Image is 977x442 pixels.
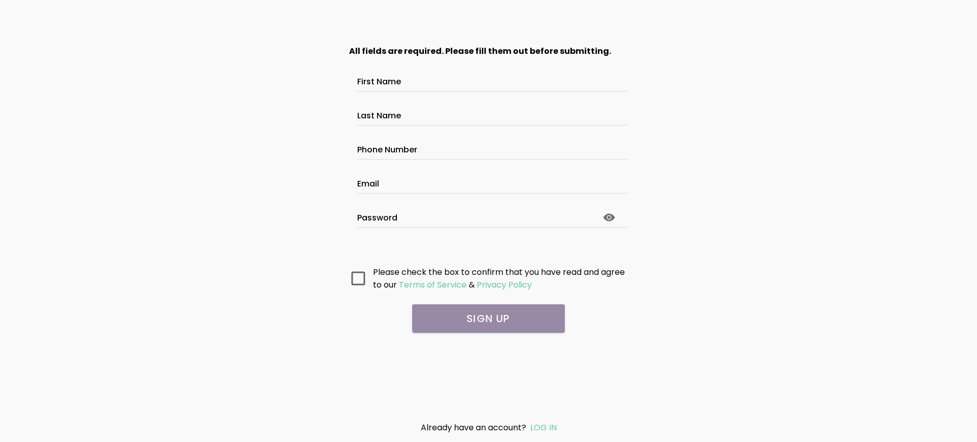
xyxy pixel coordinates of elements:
strong: All fields are required. Please fill them out before submitting. [349,45,611,57]
ion-text: Terms of Service [399,279,467,291]
a: LOG IN [530,422,557,433]
div: Already have an account? [369,421,608,434]
ion-text: Privacy Policy [477,279,532,291]
ion-col: Please check the box to confirm that you have read and agree to our & [370,263,631,294]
